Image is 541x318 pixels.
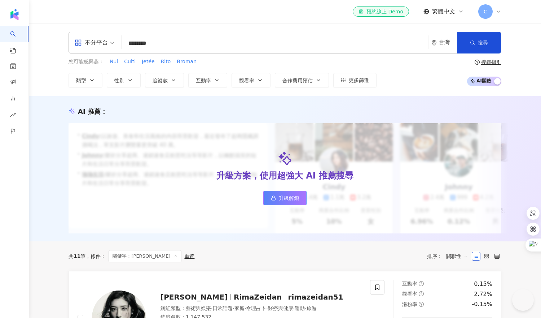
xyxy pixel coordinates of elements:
span: question-circle [475,60,480,65]
div: 重置 [184,253,194,259]
span: · [305,305,306,311]
span: 觀看率 [239,78,254,83]
iframe: Help Scout Beacon - Open [512,289,534,311]
button: Nui [109,58,118,66]
span: [PERSON_NAME] [160,293,228,301]
div: 共 筆 [69,253,85,259]
span: 關聯性 [446,250,468,262]
div: 預約線上 Demo [359,8,403,15]
span: 更多篩選 [349,77,369,83]
span: appstore [75,39,82,46]
button: 搜尋 [457,32,501,53]
span: 觀看率 [402,291,417,297]
span: 繁體中文 [432,8,455,16]
div: 0.15% [474,280,492,288]
div: 排序： [427,250,472,262]
span: 藝術與娛樂 [186,305,211,311]
button: Broman [176,58,197,66]
span: · [266,305,268,311]
span: 運動 [295,305,305,311]
span: 條件 ： [85,253,106,259]
span: Nui [110,58,118,65]
span: 類型 [76,78,86,83]
button: 類型 [69,73,102,87]
div: 台灣 [439,39,457,46]
button: 觀看率 [232,73,270,87]
button: Rito [160,58,171,66]
button: Jetée [141,58,155,66]
span: question-circle [419,302,424,307]
button: 互動率 [188,73,227,87]
a: search [10,26,25,54]
span: 漲粉率 [402,301,417,307]
span: rimazeidan51 [288,293,343,301]
span: C [484,8,487,16]
span: · [233,305,234,311]
span: 醫療與健康 [268,305,293,311]
div: 網紅類型 ： [160,305,361,312]
button: Culti [124,58,136,66]
div: -0.15% [472,300,492,308]
span: environment [431,40,437,46]
span: 性別 [114,78,124,83]
span: question-circle [419,281,424,286]
span: 合作費用預估 [282,78,313,83]
button: 合作費用預估 [275,73,329,87]
span: 您可能感興趣： [69,58,104,65]
span: 命理占卜 [246,305,266,311]
a: 預約線上 Demo [353,7,409,17]
span: 家庭 [234,305,245,311]
span: question-circle [419,291,424,296]
span: 搜尋 [478,40,488,46]
span: rise [10,108,16,124]
a: 升級解鎖 [263,191,307,205]
button: 性別 [107,73,141,87]
span: 互動率 [402,281,417,287]
button: 更多篩選 [333,73,377,87]
span: 日常話題 [212,305,233,311]
span: 升級解鎖 [279,195,299,201]
span: Culti [124,58,136,65]
span: 旅遊 [307,305,317,311]
span: Rito [161,58,171,65]
span: Jetée [142,58,154,65]
span: 11 [74,253,80,259]
span: · [293,305,295,311]
div: 升級方案，使用超強大 AI 推薦搜尋 [216,170,353,182]
span: Broman [177,58,197,65]
button: 追蹤數 [145,73,184,87]
img: logo icon [9,9,20,20]
div: 搜尋指引 [481,59,501,65]
span: RimaZeidan [234,293,282,301]
div: AI 推薦 ： [78,107,107,116]
div: 2.72% [474,290,492,298]
span: 互動率 [196,78,211,83]
span: · [211,305,212,311]
span: 追蹤數 [153,78,168,83]
div: 不分平台 [75,37,108,48]
span: 關鍵字：[PERSON_NAME] [109,250,181,262]
span: · [245,305,246,311]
